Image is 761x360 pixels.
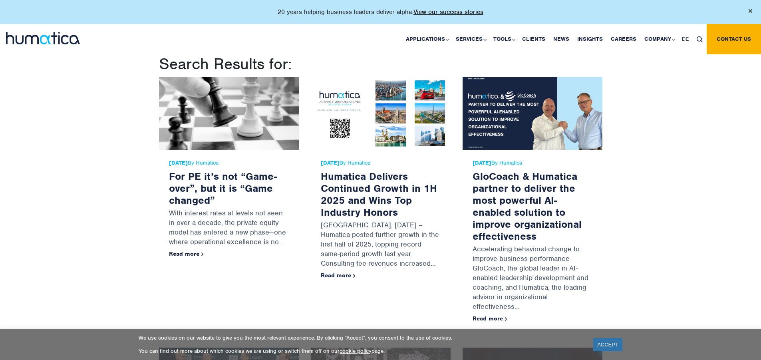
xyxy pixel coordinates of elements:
img: Humatica Delivers Continued Growth in 1H 2025 and Wins Top Industry Honors [311,77,451,150]
a: GloCoach & Humatica partner to deliver the most powerful AI-enabled solution to improve organizat... [473,170,582,243]
a: Humatica Delivers Continued Growth in 1H 2025 and Wins Top Industry Honors [321,170,437,219]
img: GloCoach & Humatica partner to deliver the most powerful AI-enabled solution to improve organizat... [463,77,602,150]
span: By Humatica [169,160,289,166]
p: [GEOGRAPHIC_DATA], [DATE] – Humatica posted further growth in the first half of 2025, topping rec... [321,218,441,272]
img: For PE it’s not “Game-over”, but it is “Game changed” [159,77,299,150]
a: Insights [573,24,607,54]
h1: Search Results for: [159,54,602,74]
p: You can find out more about which cookies we are using or switch them off on our page. [139,348,583,354]
span: By Humatica [321,160,441,166]
strong: [DATE] [473,159,491,166]
img: logo [6,32,80,44]
img: arrowicon [505,317,507,321]
a: ACCEPT [593,338,622,351]
a: Tools [489,24,518,54]
a: Read more [169,250,204,257]
a: Careers [607,24,640,54]
strong: [DATE] [169,159,188,166]
a: Read more [473,315,507,322]
span: DE [682,36,689,42]
strong: [DATE] [321,159,340,166]
a: Clients [518,24,549,54]
span: By Humatica [473,160,592,166]
a: Contact us [707,24,761,54]
img: search_icon [697,36,703,42]
a: DE [678,24,693,54]
p: Accelerating behavioral change to improve business performance GloCoach, the global leader in AI-... [473,242,592,315]
img: arrowicon [201,253,204,256]
a: Company [640,24,678,54]
img: arrowicon [353,274,356,278]
a: cookie policy [340,348,372,354]
a: Read more [321,272,356,279]
p: 20 years helping business leaders deliver alpha. [278,8,483,16]
a: For PE it’s not “Game-over”, but it is “Game changed” [169,170,277,207]
a: Services [452,24,489,54]
a: News [549,24,573,54]
p: With interest rates at levels not seen in over a decade, the private equity model has entered a n... [169,206,289,251]
p: We use cookies on our website to give you the most relevant experience. By clicking “Accept”, you... [139,334,583,341]
a: Applications [402,24,452,54]
a: View our success stories [413,8,483,16]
